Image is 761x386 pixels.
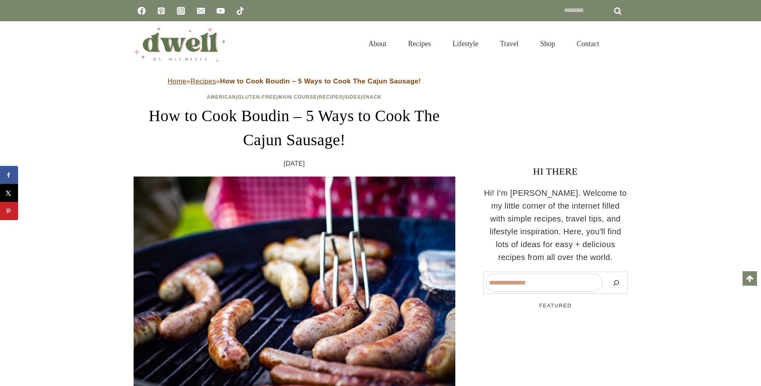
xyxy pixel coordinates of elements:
a: Instagram [173,3,189,19]
a: Gluten-Free [238,94,276,100]
a: Main Course [278,94,317,100]
h3: HI THERE [483,164,628,179]
a: Email [193,3,209,19]
h1: How to Cook Boudin – 5 Ways to Cook The Cajun Sausage! [134,104,455,152]
h5: FEATURED [483,302,628,310]
a: Recipes [319,94,343,100]
img: DWELL by michelle [134,25,226,62]
span: | | | | | [207,94,382,100]
a: Pinterest [153,3,169,19]
a: Shop [529,31,566,57]
strong: How to Cook Boudin – 5 Ways to Cook The Cajun Sausage! [220,77,421,85]
a: Snack [363,94,382,100]
a: Recipes [190,77,216,85]
a: American [207,94,236,100]
p: Hi! I'm [PERSON_NAME]. Welcome to my little corner of the internet filled with simple recipes, tr... [483,187,628,264]
a: YouTube [213,3,229,19]
time: [DATE] [284,158,305,169]
button: Search [607,274,626,292]
a: About [357,31,397,57]
a: Home [168,77,187,85]
nav: Primary Navigation [357,31,610,57]
a: Sides [344,94,361,100]
a: Lifestyle [442,31,489,57]
a: Facebook [134,3,150,19]
a: Contact [566,31,610,57]
span: » » [168,77,421,85]
a: TikTok [232,3,248,19]
a: Recipes [397,31,442,57]
a: Scroll to top [743,271,757,286]
a: Travel [489,31,529,57]
button: View Search Form [614,37,628,51]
